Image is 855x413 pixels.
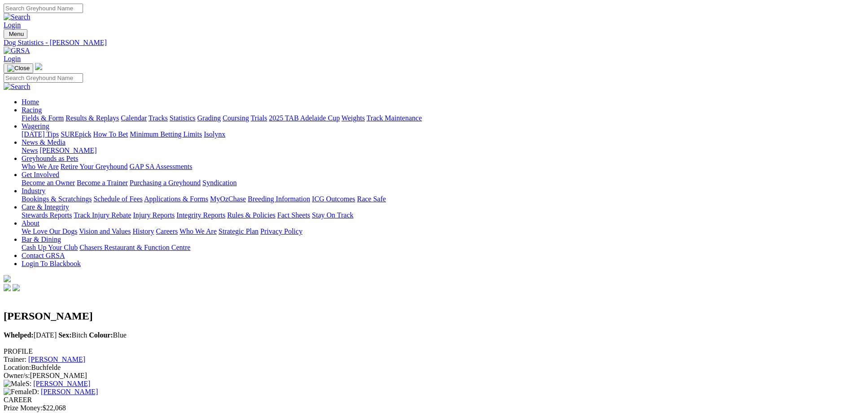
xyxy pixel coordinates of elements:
div: CAREER [4,396,851,404]
a: Injury Reports [133,211,175,219]
a: SUREpick [61,130,91,138]
a: About [22,219,39,227]
a: Tracks [149,114,168,122]
span: Trainer: [4,355,26,363]
a: Fact Sheets [277,211,310,219]
img: logo-grsa-white.png [4,275,11,282]
span: D: [4,388,39,395]
a: We Love Our Dogs [22,227,77,235]
a: Integrity Reports [176,211,225,219]
a: Purchasing a Greyhound [130,179,201,187]
a: [PERSON_NAME] [41,388,98,395]
a: News & Media [22,138,66,146]
img: Search [4,13,31,21]
a: Weights [342,114,365,122]
a: Race Safe [357,195,386,203]
a: Track Maintenance [367,114,422,122]
img: Female [4,388,32,396]
span: Location: [4,364,31,371]
a: Login [4,21,21,29]
img: logo-grsa-white.png [35,63,42,70]
a: Results & Replays [66,114,119,122]
a: Applications & Forms [144,195,208,203]
b: Colour: [89,331,113,339]
b: Whelped: [4,331,34,339]
a: Cash Up Your Club [22,244,78,251]
a: 2025 TAB Adelaide Cup [269,114,340,122]
a: Contact GRSA [22,252,65,259]
div: Care & Integrity [22,211,851,219]
a: Careers [156,227,178,235]
span: Prize Money: [4,404,43,412]
a: [PERSON_NAME] [39,147,96,154]
div: Get Involved [22,179,851,187]
span: [DATE] [4,331,57,339]
img: GRSA [4,47,30,55]
a: Trials [250,114,267,122]
a: Fields & Form [22,114,64,122]
input: Search [4,4,83,13]
a: Dog Statistics - [PERSON_NAME] [4,39,851,47]
img: Close [7,65,30,72]
a: Vision and Values [79,227,131,235]
a: History [132,227,154,235]
a: MyOzChase [210,195,246,203]
span: S: [4,380,31,387]
a: [PERSON_NAME] [33,380,90,387]
span: Owner/s: [4,372,30,379]
button: Toggle navigation [4,29,27,39]
a: [PERSON_NAME] [28,355,85,363]
a: Track Injury Rebate [74,211,131,219]
img: Search [4,83,31,91]
a: Greyhounds as Pets [22,155,78,162]
div: Buchfelde [4,364,851,372]
a: Breeding Information [248,195,310,203]
div: Industry [22,195,851,203]
a: GAP SA Assessments [130,163,193,170]
a: Wagering [22,122,49,130]
div: $22,068 [4,404,851,412]
a: Become an Owner [22,179,75,187]
a: Schedule of Fees [93,195,142,203]
a: Minimum Betting Limits [130,130,202,138]
a: Home [22,98,39,106]
a: Isolynx [204,130,225,138]
button: Toggle navigation [4,63,33,73]
input: Search [4,73,83,83]
a: Statistics [170,114,196,122]
b: Sex: [58,331,71,339]
a: [DATE] Tips [22,130,59,138]
span: Blue [89,331,127,339]
a: Bar & Dining [22,235,61,243]
a: Privacy Policy [260,227,303,235]
a: Stay On Track [312,211,353,219]
a: Chasers Restaurant & Function Centre [79,244,190,251]
a: Racing [22,106,42,114]
a: Coursing [223,114,249,122]
span: Menu [9,31,24,37]
div: About [22,227,851,235]
a: Grading [197,114,221,122]
a: Strategic Plan [219,227,259,235]
a: News [22,147,38,154]
a: Rules & Policies [227,211,276,219]
a: Get Involved [22,171,59,178]
img: twitter.svg [13,284,20,291]
a: How To Bet [93,130,128,138]
a: Bookings & Scratchings [22,195,92,203]
a: Who We Are [180,227,217,235]
a: Industry [22,187,45,195]
a: Retire Your Greyhound [61,163,128,170]
span: Bitch [58,331,87,339]
a: ICG Outcomes [312,195,355,203]
a: Syndication [202,179,237,187]
img: facebook.svg [4,284,11,291]
a: Calendar [121,114,147,122]
div: Wagering [22,130,851,138]
a: Become a Trainer [77,179,128,187]
a: Care & Integrity [22,203,69,211]
div: PROFILE [4,347,851,355]
div: News & Media [22,147,851,155]
div: [PERSON_NAME] [4,372,851,380]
